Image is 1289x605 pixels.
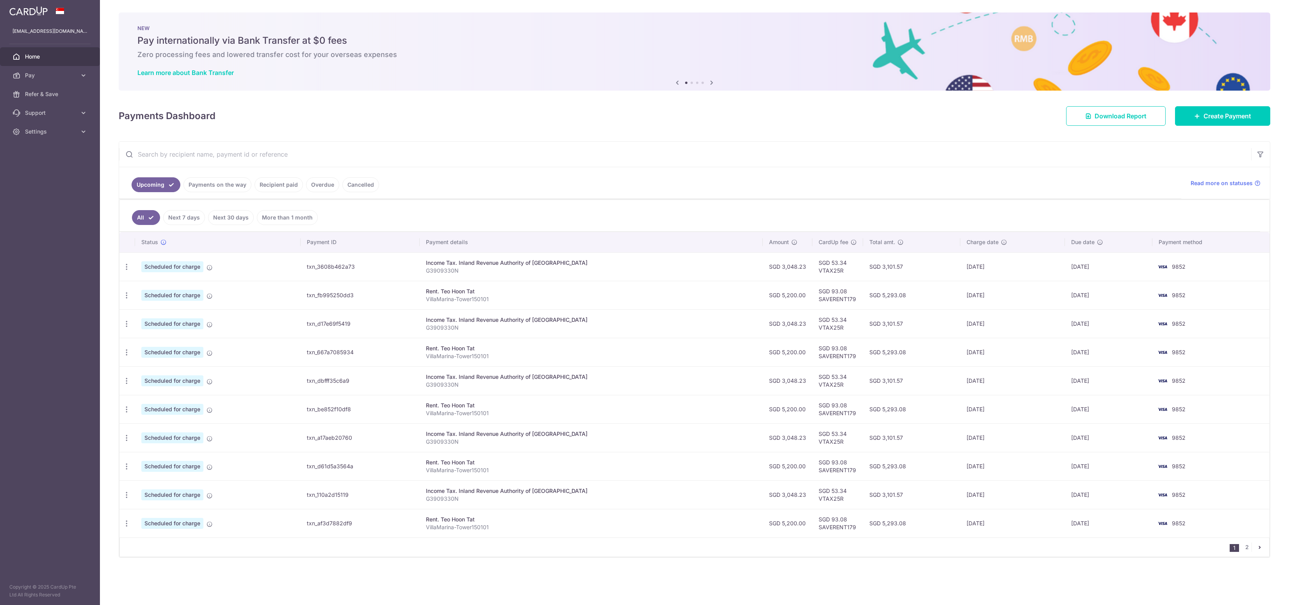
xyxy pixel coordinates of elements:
[863,452,960,480] td: SGD 5,293.08
[1065,252,1153,281] td: [DATE]
[301,366,420,395] td: txn_dbfff35c6a9
[426,373,757,381] div: Income Tax. Inland Revenue Authority of [GEOGRAPHIC_DATA]
[1230,538,1269,557] nav: pager
[426,381,757,389] p: G3909330N
[812,509,863,537] td: SGD 93.08 SAVERENT179
[967,238,999,246] span: Charge date
[137,25,1252,31] p: NEW
[25,90,77,98] span: Refer & Save
[1155,291,1170,300] img: Bank Card
[812,480,863,509] td: SGD 53.34 VTAX25R
[1065,338,1153,366] td: [DATE]
[141,489,203,500] span: Scheduled for charge
[1065,423,1153,452] td: [DATE]
[960,509,1065,537] td: [DATE]
[25,53,77,61] span: Home
[426,495,757,503] p: G3909330N
[763,366,812,395] td: SGD 3,048.23
[1065,509,1153,537] td: [DATE]
[863,309,960,338] td: SGD 3,101.57
[763,338,812,366] td: SGD 5,200.00
[1172,520,1186,526] span: 9852
[1191,179,1253,187] span: Read more on statuses
[763,452,812,480] td: SGD 5,200.00
[812,395,863,423] td: SGD 93.08 SAVERENT179
[141,238,158,246] span: Status
[137,34,1252,47] h5: Pay internationally via Bank Transfer at $0 fees
[960,309,1065,338] td: [DATE]
[25,109,77,117] span: Support
[1172,349,1186,355] span: 9852
[1152,232,1269,252] th: Payment method
[1172,292,1186,298] span: 9852
[25,71,77,79] span: Pay
[141,432,203,443] span: Scheduled for charge
[1065,366,1153,395] td: [DATE]
[426,259,757,267] div: Income Tax. Inland Revenue Authority of [GEOGRAPHIC_DATA]
[426,344,757,352] div: Rent. Teo Hoon Tat
[426,267,757,275] p: G3909330N
[255,177,303,192] a: Recipient paid
[763,395,812,423] td: SGD 5,200.00
[119,109,215,123] h4: Payments Dashboard
[812,366,863,395] td: SGD 53.34 VTAX25R
[1155,490,1170,500] img: Bank Card
[1155,348,1170,357] img: Bank Card
[301,480,420,509] td: txn_110a2d15119
[12,27,87,35] p: [EMAIL_ADDRESS][DOMAIN_NAME]
[119,142,1251,167] input: Search by recipient name, payment id or reference
[1172,434,1186,441] span: 9852
[960,395,1065,423] td: [DATE]
[1172,406,1186,412] span: 9852
[137,50,1252,59] h6: Zero processing fees and lowered transfer cost for your overseas expenses
[769,238,789,246] span: Amount
[863,509,960,537] td: SGD 5,293.08
[863,366,960,395] td: SGD 3,101.57
[301,281,420,309] td: txn_fb995250dd3
[812,309,863,338] td: SGD 53.34 VTAX25R
[141,404,203,415] span: Scheduled for charge
[1065,480,1153,509] td: [DATE]
[960,281,1065,309] td: [DATE]
[1155,319,1170,328] img: Bank Card
[301,232,420,252] th: Payment ID
[301,509,420,537] td: txn_af3d7882df9
[1204,111,1251,121] span: Create Payment
[1095,111,1147,121] span: Download Report
[141,518,203,529] span: Scheduled for charge
[163,210,205,225] a: Next 7 days
[1155,376,1170,385] img: Bank Card
[960,452,1065,480] td: [DATE]
[763,423,812,452] td: SGD 3,048.23
[420,232,763,252] th: Payment details
[1155,262,1170,271] img: Bank Card
[1230,544,1239,552] li: 1
[1066,106,1166,126] a: Download Report
[426,352,757,360] p: VillaMarina-Tower150101
[863,423,960,452] td: SGD 3,101.57
[1155,405,1170,414] img: Bank Card
[1155,462,1170,471] img: Bank Card
[257,210,318,225] a: More than 1 month
[812,338,863,366] td: SGD 93.08 SAVERENT179
[306,177,339,192] a: Overdue
[132,177,180,192] a: Upcoming
[1065,395,1153,423] td: [DATE]
[426,466,757,474] p: VillaMarina-Tower150101
[863,338,960,366] td: SGD 5,293.08
[301,309,420,338] td: txn_d17e69f5419
[208,210,254,225] a: Next 30 days
[863,480,960,509] td: SGD 3,101.57
[9,6,48,16] img: CardUp
[426,324,757,332] p: G3909330N
[863,281,960,309] td: SGD 5,293.08
[426,459,757,466] div: Rent. Teo Hoon Tat
[863,252,960,281] td: SGD 3,101.57
[960,480,1065,509] td: [DATE]
[141,375,203,386] span: Scheduled for charge
[426,438,757,446] p: G3909330N
[342,177,379,192] a: Cancelled
[426,402,757,409] div: Rent. Teo Hoon Tat
[960,252,1065,281] td: [DATE]
[426,409,757,417] p: VillaMarina-Tower150101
